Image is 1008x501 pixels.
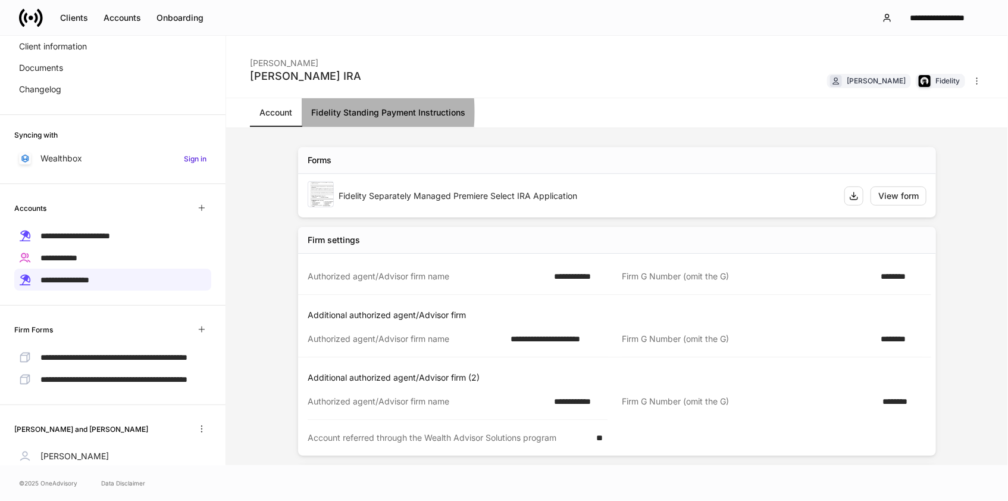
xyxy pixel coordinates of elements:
h6: Sign in [184,153,206,164]
h6: Syncing with [14,129,58,141]
h6: [PERSON_NAME] and [PERSON_NAME] [14,424,148,435]
p: Changelog [19,83,61,95]
div: Forms [308,154,331,166]
button: Onboarding [149,8,211,27]
p: Wealthbox [40,153,82,164]
div: Firm settings [308,234,360,246]
a: Changelog [14,79,211,100]
div: Fidelity [935,75,960,86]
p: Additional authorized agent/Advisor firm [308,309,931,321]
a: Client information [14,36,211,57]
div: Clients [60,12,88,24]
button: Accounts [96,8,149,27]
div: [PERSON_NAME] IRA [250,69,361,83]
div: [PERSON_NAME] [250,50,361,69]
div: Accounts [104,12,141,24]
span: © 2025 OneAdvisory [19,478,77,488]
div: Firm G Number (omit the G) [622,396,875,408]
p: Client information [19,41,87,52]
p: [PERSON_NAME] [40,450,109,462]
p: Documents [19,62,63,74]
div: Firm G Number (omit the G) [622,333,874,345]
a: Data Disclaimer [101,478,145,488]
div: [PERSON_NAME] [847,75,906,86]
div: View form [878,190,919,202]
p: Additional authorized agent/Advisor firm (2) [308,372,931,384]
div: Onboarding [156,12,204,24]
div: Authorized agent/Advisor firm name [308,396,547,407]
a: Documents [14,57,211,79]
a: [PERSON_NAME] [14,446,211,467]
a: Fidelity Standing Payment Instructions [302,98,475,127]
h6: Accounts [14,203,46,214]
div: Account referred through the Wealth Advisor Solutions program [308,432,589,444]
div: Authorized agent/Advisor firm name [308,333,503,345]
a: WealthboxSign in [14,148,211,169]
a: Account [250,98,302,127]
button: Clients [52,8,96,27]
button: View form [871,186,926,206]
h6: Firm Forms [14,324,53,335]
div: Firm G Number (omit the G) [622,270,874,282]
div: Authorized agent/Advisor firm name [308,270,547,282]
div: Fidelity Separately Managed Premiere Select IRA Application [339,190,835,202]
